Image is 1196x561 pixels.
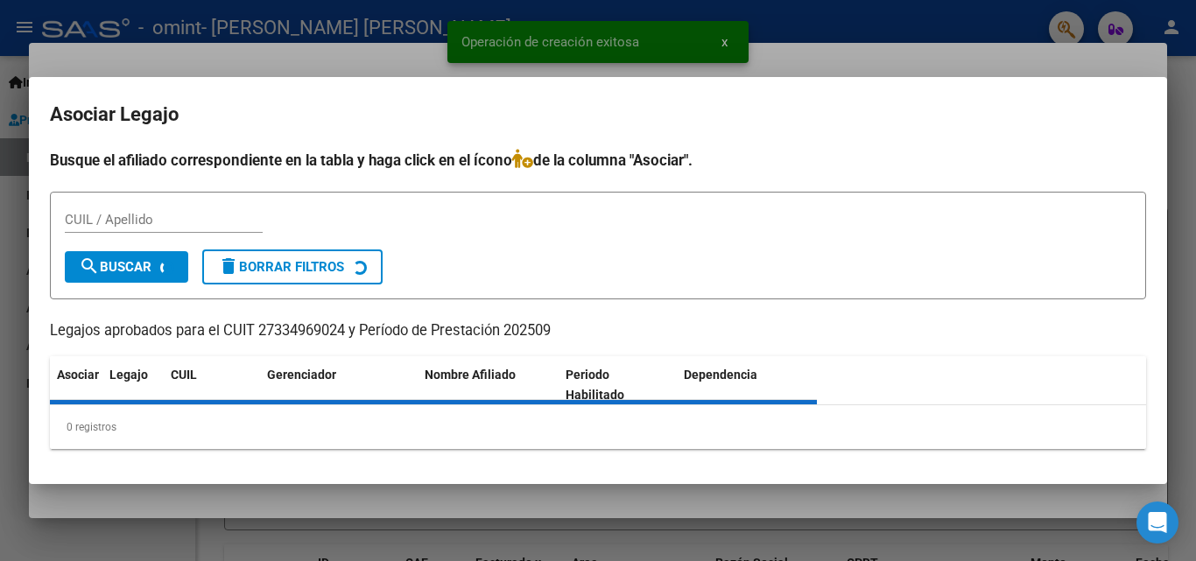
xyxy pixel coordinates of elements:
[50,405,1146,449] div: 0 registros
[65,251,188,283] button: Buscar
[260,356,418,414] datatable-header-cell: Gerenciador
[218,259,344,275] span: Borrar Filtros
[171,368,197,382] span: CUIL
[267,368,336,382] span: Gerenciador
[50,98,1146,131] h2: Asociar Legajo
[677,356,818,414] datatable-header-cell: Dependencia
[50,320,1146,342] p: Legajos aprobados para el CUIT 27334969024 y Período de Prestación 202509
[79,259,151,275] span: Buscar
[559,356,677,414] datatable-header-cell: Periodo Habilitado
[164,356,260,414] datatable-header-cell: CUIL
[425,368,516,382] span: Nombre Afiliado
[218,256,239,277] mat-icon: delete
[79,256,100,277] mat-icon: search
[566,368,624,402] span: Periodo Habilitado
[684,368,757,382] span: Dependencia
[50,149,1146,172] h4: Busque el afiliado correspondiente en la tabla y haga click en el ícono de la columna "Asociar".
[418,356,559,414] datatable-header-cell: Nombre Afiliado
[50,356,102,414] datatable-header-cell: Asociar
[109,368,148,382] span: Legajo
[102,356,164,414] datatable-header-cell: Legajo
[1136,501,1178,543] div: Open Intercom Messenger
[202,249,383,284] button: Borrar Filtros
[57,368,99,382] span: Asociar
